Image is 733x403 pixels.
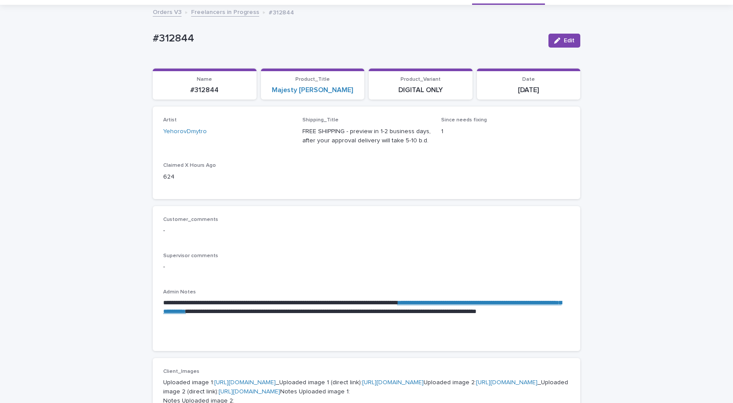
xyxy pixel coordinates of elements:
[482,86,575,94] p: [DATE]
[163,289,196,295] span: Admin Notes
[163,253,218,258] span: Supervisor comments
[163,163,216,168] span: Claimed X Hours Ago
[163,369,199,374] span: Client_Images
[197,77,212,82] span: Name
[163,217,218,222] span: Customer_comments
[163,226,570,235] p: -
[163,127,207,136] a: YehorovDmytro
[163,172,292,182] p: 624
[295,77,330,82] span: Product_Title
[153,32,541,45] p: #312844
[401,77,441,82] span: Product_Variant
[272,86,353,94] a: Majesty [PERSON_NAME]
[564,38,575,44] span: Edit
[153,7,182,17] a: Orders V3
[302,127,431,145] p: FREE SHIPPING - preview in 1-2 business days, after your approval delivery will take 5-10 b.d.
[362,379,424,386] a: [URL][DOMAIN_NAME]
[441,117,487,123] span: Since needs fixing
[441,127,570,136] p: 1
[191,7,259,17] a: Freelancers in Progress
[219,389,280,395] a: [URL][DOMAIN_NAME]
[163,262,570,272] p: -
[269,7,294,17] p: #312844
[302,117,339,123] span: Shipping_Title
[214,379,276,386] a: [URL][DOMAIN_NAME]
[158,86,251,94] p: #312844
[374,86,467,94] p: DIGITAL ONLY
[522,77,535,82] span: Date
[163,117,177,123] span: Artist
[476,379,538,386] a: [URL][DOMAIN_NAME]
[548,34,580,48] button: Edit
